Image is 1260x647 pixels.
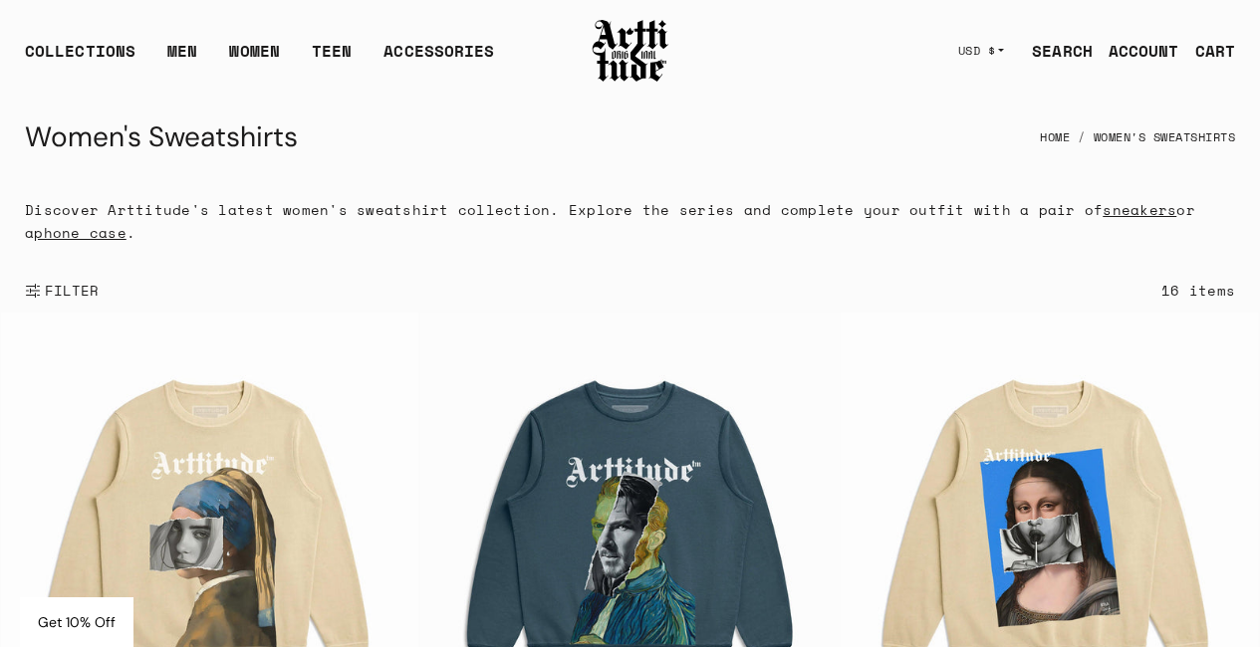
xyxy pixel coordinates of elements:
[20,597,133,647] div: Get 10% Off
[229,39,280,79] a: WOMEN
[167,39,197,79] a: MEN
[1040,115,1070,159] a: Home
[312,39,352,79] a: TEEN
[1161,279,1235,302] div: 16 items
[591,17,670,85] img: Arttitude
[1179,31,1235,71] a: Open cart
[25,269,100,313] button: Show filters
[1070,115,1235,159] li: Women's Sweatshirts
[1016,31,1093,71] a: SEARCH
[34,222,126,243] a: phone case
[1103,199,1176,220] a: sneakers
[38,613,116,631] span: Get 10% Off
[25,113,298,161] h1: Women's Sweatshirts
[9,39,510,79] ul: Main navigation
[25,39,135,79] div: COLLECTIONS
[946,29,1017,73] button: USD $
[41,281,100,301] span: FILTER
[383,39,494,79] div: ACCESSORIES
[958,43,996,59] span: USD $
[25,198,1235,244] p: Discover Arttitude's latest women's sweatshirt collection. Explore the series and complete your o...
[1093,31,1179,71] a: ACCOUNT
[1195,39,1235,63] div: CART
